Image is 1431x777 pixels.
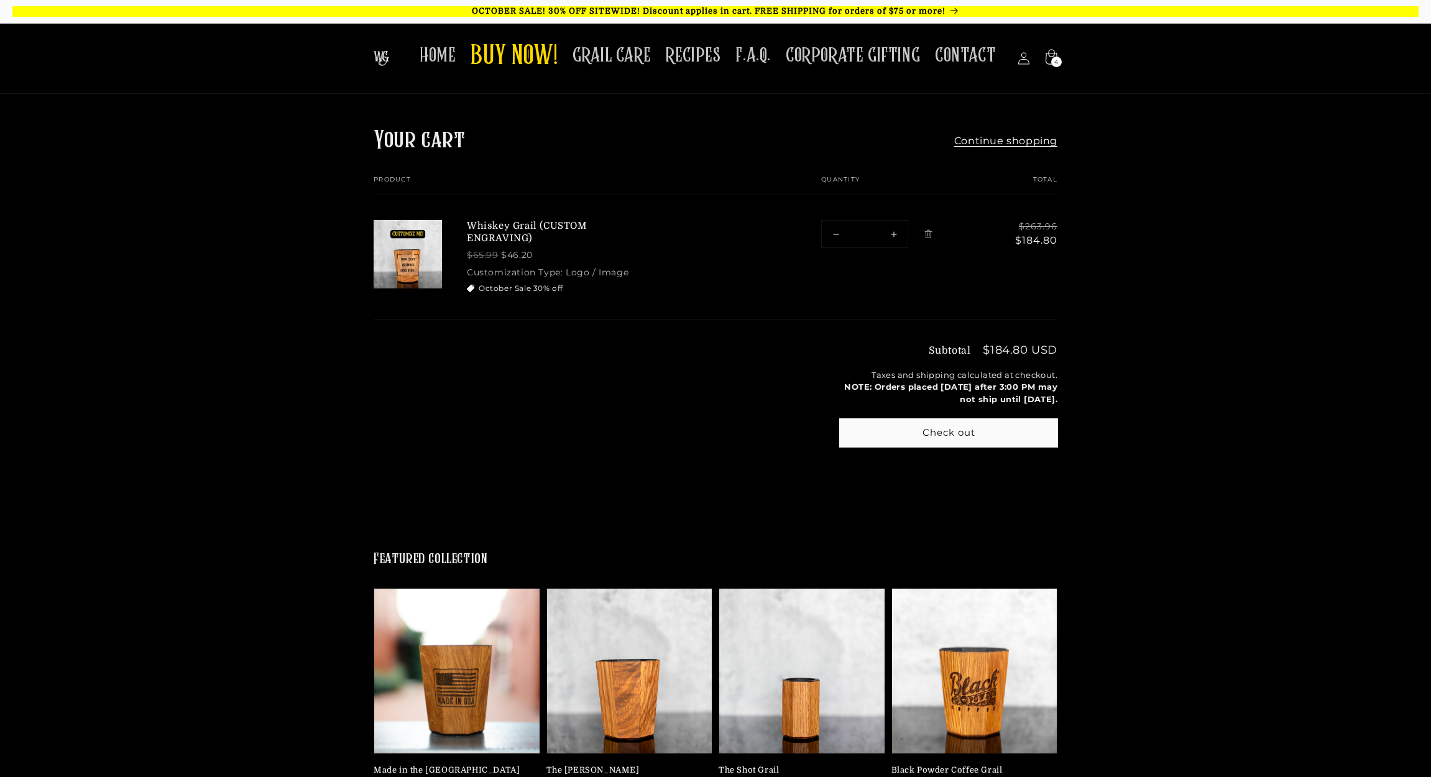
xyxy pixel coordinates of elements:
dd: Logo / Image [566,267,628,278]
a: The Shot Grail [719,765,878,776]
button: Check out [840,419,1057,447]
a: Black Powder Coffee Grail [891,765,1051,776]
span: GRAIL CARE [573,44,651,68]
span: RECIPES [666,44,720,68]
h1: Your cart [374,125,465,157]
dt: Customization Type: [467,267,563,278]
a: Continue shopping [954,134,1057,148]
strong: $46.20 [501,249,533,260]
span: 4 [1054,57,1059,67]
span: CORPORATE GIFTING [786,44,920,68]
span: HOME [420,44,456,68]
a: Remove Whiskey Grail (CUSTOM ENGRAVING) [918,223,939,245]
input: Quantity for Whiskey Grail (CUSTOM ENGRAVING) [850,221,880,247]
a: RECIPES [658,36,728,75]
h3: Subtotal [929,346,971,356]
th: Product [374,176,784,195]
h2: Featured collection [374,550,487,569]
span: CONTACT [935,44,996,68]
span: F.A.Q. [735,44,771,68]
s: $65.99 [467,249,499,260]
a: HOME [412,36,463,75]
a: BUY NOW! [463,32,565,81]
li: October Sale 30% off [467,283,653,294]
a: F.A.Q. [728,36,778,75]
th: Quantity [784,176,975,195]
p: $184.80 USD [983,344,1057,356]
s: $263.96 [1000,220,1057,233]
ul: Discount [467,283,653,294]
a: CORPORATE GIFTING [778,36,927,75]
img: The Whiskey Grail [374,51,389,66]
a: GRAIL CARE [565,36,658,75]
span: BUY NOW! [471,40,558,74]
dd: $184.80 [1000,233,1057,248]
p: OCTOBER SALE! 30% OFF SITEWIDE! Discount applies in cart. FREE SHIPPING for orders of $75 or more! [12,6,1419,17]
iframe: PayPal-paypal [840,467,1057,501]
a: CONTACT [927,36,1003,75]
small: Taxes and shipping calculated at checkout. [840,369,1057,406]
a: Whiskey Grail (CUSTOM ENGRAVING) [467,220,653,244]
b: NOTE: Orders placed [DATE] after 3:00 PM may not ship until [DATE]. [844,382,1057,404]
th: Total [975,176,1057,195]
a: The [PERSON_NAME] [546,765,706,776]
